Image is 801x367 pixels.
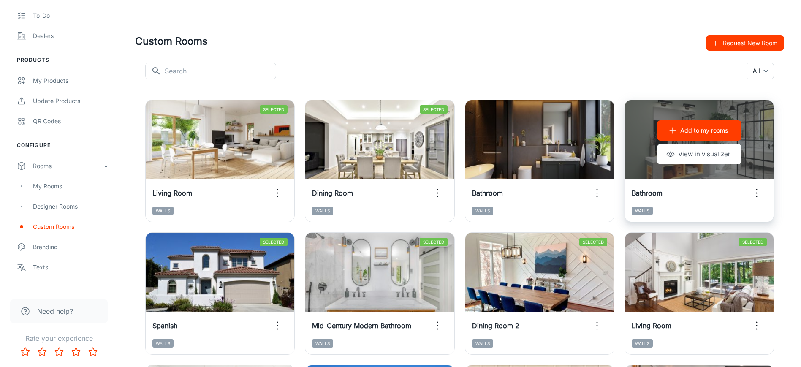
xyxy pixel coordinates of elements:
[165,63,276,79] input: Search...
[152,321,177,331] h6: Spanish
[51,343,68,360] button: Rate 3 star
[312,188,353,198] h6: Dining Room
[632,339,653,348] span: Walls
[152,207,174,215] span: Walls
[657,144,741,164] button: View in visualizer
[33,161,103,171] div: Rooms
[17,343,34,360] button: Rate 1 star
[33,202,109,211] div: Designer Rooms
[472,207,493,215] span: Walls
[312,321,411,331] h6: Mid-Century Modern Bathroom
[680,126,728,135] p: Add to my rooms
[33,76,109,85] div: My Products
[33,11,109,20] div: To-do
[33,263,109,272] div: Texts
[632,321,671,331] h6: Living Room
[472,339,493,348] span: Walls
[152,339,174,348] span: Walls
[33,31,109,41] div: Dealers
[152,188,192,198] h6: Living Room
[68,343,84,360] button: Rate 4 star
[632,188,663,198] h6: Bathroom
[33,182,109,191] div: My Rooms
[84,343,101,360] button: Rate 5 star
[33,222,109,231] div: Custom Rooms
[312,339,333,348] span: Walls
[632,207,653,215] span: Walls
[260,238,288,246] span: Selected
[33,96,109,106] div: Update Products
[33,242,109,252] div: Branding
[312,207,333,215] span: Walls
[706,35,784,51] button: Request New Room
[135,34,706,49] h4: Custom Rooms
[747,63,774,79] div: All
[657,120,741,141] button: Add to my rooms
[34,343,51,360] button: Rate 2 star
[260,105,288,114] span: Selected
[579,238,607,246] span: Selected
[739,238,767,246] span: Selected
[420,238,448,246] span: Selected
[7,333,111,343] p: Rate your experience
[33,117,109,126] div: QR Codes
[37,306,73,316] span: Need help?
[472,188,503,198] h6: Bathroom
[420,105,448,114] span: Selected
[472,321,519,331] h6: Dining Room 2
